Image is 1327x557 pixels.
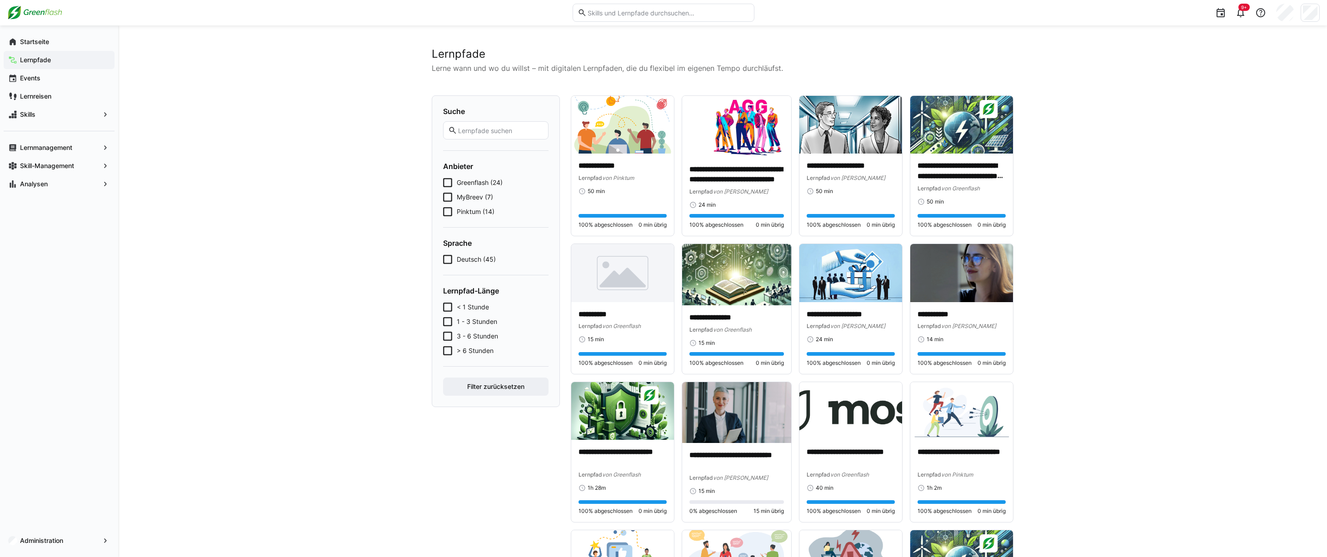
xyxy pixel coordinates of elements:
span: 100% abgeschlossen [807,221,861,229]
span: 14 min [927,336,943,343]
span: von Pinktum [941,471,973,478]
span: 15 min [698,339,715,347]
span: 15 min [698,487,715,495]
span: 0 min übrig [639,221,667,229]
img: image [682,382,791,443]
span: 0 min übrig [978,359,1006,367]
span: 100% abgeschlossen [689,221,743,229]
input: Skills und Lernpfade durchsuchen… [587,9,749,17]
span: Lernpfad [807,323,830,329]
img: image [799,244,902,302]
span: 100% abgeschlossen [579,359,633,367]
span: Lernpfad [918,471,941,478]
span: Lernpfad [807,174,830,181]
span: 0 min übrig [978,507,1006,515]
span: Lernpfad [689,188,713,195]
span: 0 min übrig [867,359,895,367]
span: 0% abgeschlossen [689,507,737,515]
span: Lernpfad [689,326,713,333]
span: 0 min übrig [867,507,895,515]
span: 50 min [816,188,833,195]
span: 9+ [1241,5,1247,10]
span: 100% abgeschlossen [918,221,972,229]
span: > 6 Stunden [457,346,494,355]
img: image [682,244,791,305]
span: Lernpfad [579,174,602,181]
span: MyBreev (7) [457,193,493,202]
span: 0 min übrig [639,507,667,515]
span: 1h 2m [927,484,942,492]
span: 24 min [816,336,833,343]
span: 0 min übrig [867,221,895,229]
span: 3 - 6 Stunden [457,332,498,341]
img: image [682,96,791,157]
img: image [910,244,1013,302]
h4: Suche [443,107,549,116]
span: Lernpfad [918,185,941,192]
span: Deutsch (45) [457,255,496,264]
span: Lernpfad [918,323,941,329]
span: von [PERSON_NAME] [830,174,885,181]
span: 24 min [698,201,716,209]
input: Lernpfade suchen [457,126,544,134]
span: 0 min übrig [978,221,1006,229]
span: von [PERSON_NAME] [713,474,768,481]
span: 0 min übrig [756,221,784,229]
span: 100% abgeschlossen [579,221,633,229]
span: 15 min übrig [753,507,784,515]
span: Pinktum (14) [457,207,494,216]
span: < 1 Stunde [457,303,489,312]
span: Filter zurücksetzen [466,382,526,391]
h2: Lernpfade [432,47,1013,61]
span: Lernpfad [579,471,602,478]
span: 0 min übrig [639,359,667,367]
p: Lerne wann und wo du willst – mit digitalen Lernpfaden, die du flexibel im eigenen Tempo durchläu... [432,63,1013,74]
button: Filter zurücksetzen [443,378,549,396]
span: 1h 28m [588,484,606,492]
span: 100% abgeschlossen [807,507,861,515]
span: von Greenflash [941,185,980,192]
h4: Sprache [443,239,549,248]
span: von Pinktum [602,174,634,181]
span: 100% abgeschlossen [807,359,861,367]
span: von [PERSON_NAME] [713,188,768,195]
span: Lernpfad [689,474,713,481]
span: Greenflash (24) [457,178,503,187]
span: 50 min [927,198,944,205]
h4: Anbieter [443,162,549,171]
img: image [799,96,902,154]
span: 100% abgeschlossen [579,507,633,515]
span: von Greenflash [602,323,641,329]
img: image [571,382,674,440]
span: Lernpfad [807,471,830,478]
img: image [910,382,1013,440]
img: image [799,382,902,440]
span: 15 min [588,336,604,343]
img: image [571,96,674,154]
span: Lernpfad [579,323,602,329]
span: 1 - 3 Stunden [457,317,497,326]
span: 100% abgeschlossen [918,359,972,367]
span: 50 min [588,188,605,195]
span: von Greenflash [713,326,752,333]
img: image [571,244,674,302]
span: 0 min übrig [756,359,784,367]
span: 100% abgeschlossen [689,359,743,367]
h4: Lernpfad-Länge [443,286,549,295]
span: von Greenflash [602,471,641,478]
span: von [PERSON_NAME] [830,323,885,329]
span: 100% abgeschlossen [918,507,972,515]
img: image [910,96,1013,154]
span: von Greenflash [830,471,869,478]
span: von [PERSON_NAME] [941,323,996,329]
span: 40 min [816,484,833,492]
